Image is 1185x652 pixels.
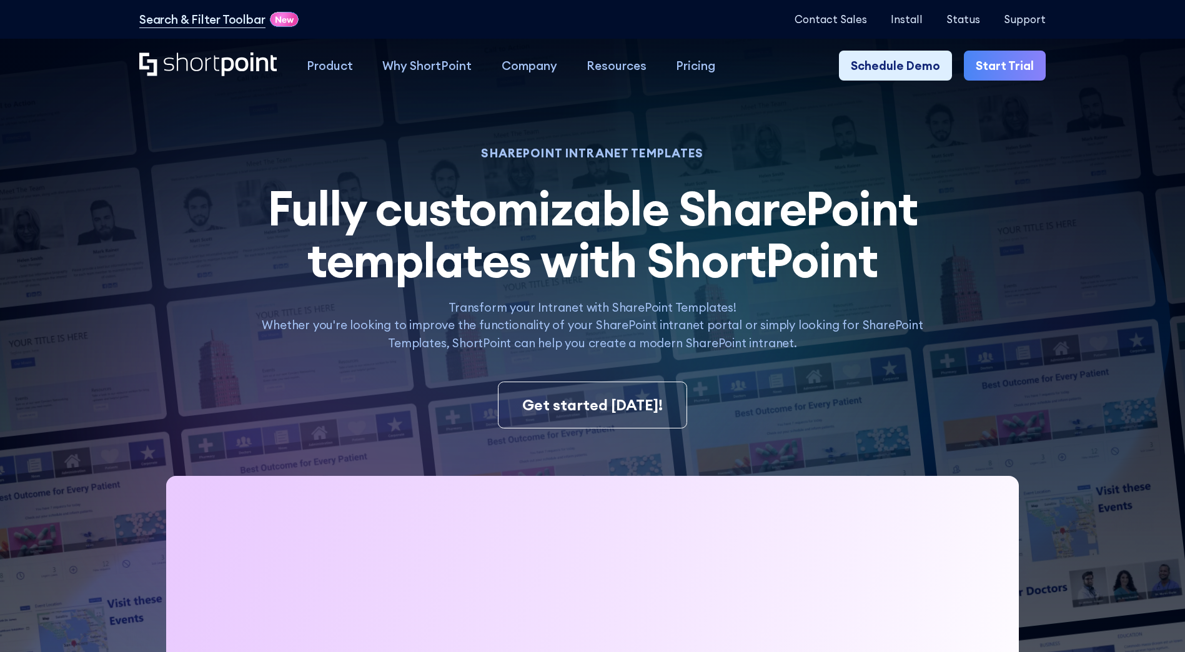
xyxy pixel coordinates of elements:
a: Get started [DATE]! [498,382,687,429]
div: Pricing [676,57,715,74]
a: Contact Sales [795,13,867,25]
a: Start Trial [964,51,1046,80]
div: Get started [DATE]! [522,394,663,417]
a: Home [139,52,277,78]
a: Product [292,51,367,80]
div: Why ShortPoint [382,57,472,74]
h1: SHAREPOINT INTRANET TEMPLATES [246,148,940,159]
a: Company [487,51,572,80]
span: Fully customizable SharePoint templates with ShortPoint [267,178,917,290]
a: Search & Filter Toolbar [139,11,265,28]
a: Status [946,13,980,25]
div: Resources [587,57,647,74]
p: Transform your Intranet with SharePoint Templates! Whether you're looking to improve the function... [246,299,940,352]
div: Company [502,57,557,74]
a: Support [1004,13,1046,25]
div: Product [307,57,353,74]
a: Resources [572,51,661,80]
a: Install [891,13,923,25]
a: Schedule Demo [839,51,952,80]
a: Why ShortPoint [368,51,487,80]
a: Pricing [662,51,730,80]
iframe: Chat Widget [1123,592,1185,652]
